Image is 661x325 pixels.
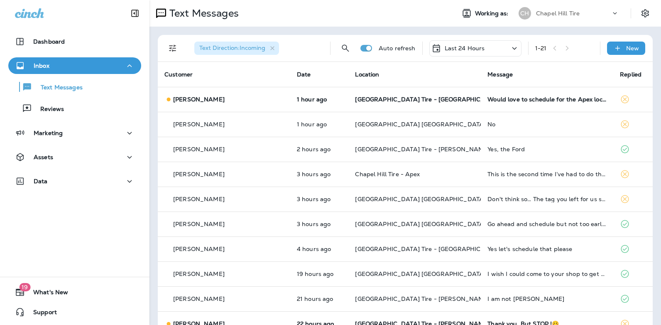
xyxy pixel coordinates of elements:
[33,38,65,45] p: Dashboard
[297,221,342,227] p: Aug 26, 2025 11:51 AM
[32,84,83,92] p: Text Messages
[487,196,607,202] div: Don't think so… The tag you left for us says 10–20 3–20 25 and another 1500 miles. Car indicator ...
[445,45,485,52] p: Last 24 Hours
[8,33,141,50] button: Dashboard
[173,221,225,227] p: [PERSON_NAME]
[173,121,225,128] p: [PERSON_NAME]
[337,40,354,57] button: Search Messages
[8,149,141,165] button: Assets
[297,121,342,128] p: Aug 26, 2025 02:10 PM
[34,62,49,69] p: Inbox
[355,220,537,228] span: [GEOGRAPHIC_DATA] [GEOGRAPHIC_DATA][PERSON_NAME]
[297,295,342,302] p: Aug 25, 2025 05:50 PM
[8,57,141,74] button: Inbox
[355,145,554,153] span: [GEOGRAPHIC_DATA] Tire - [PERSON_NAME][GEOGRAPHIC_DATA]
[34,154,53,160] p: Assets
[173,295,225,302] p: [PERSON_NAME]
[355,121,537,128] span: [GEOGRAPHIC_DATA] [GEOGRAPHIC_DATA][PERSON_NAME]
[487,146,607,153] div: Yes, the Ford
[173,271,225,277] p: [PERSON_NAME]
[164,40,181,57] button: Filters
[297,146,342,153] p: Aug 26, 2025 01:27 PM
[8,100,141,117] button: Reviews
[297,71,311,78] span: Date
[535,45,547,52] div: 1 - 21
[626,45,639,52] p: New
[487,171,607,177] div: This is the second time I’ve had to do this, it better not happen again.
[297,246,342,252] p: Aug 26, 2025 11:23 AM
[355,170,420,178] span: Chapel Hill Tire - Apex
[487,295,607,302] div: I am not Lisa
[487,246,607,252] div: Yes let's schedule that please
[297,171,342,177] p: Aug 26, 2025 12:37 PM
[8,125,141,141] button: Marketing
[536,10,580,17] p: Chapel Hill Tire
[379,45,416,52] p: Auto refresh
[487,96,607,103] div: Would love to schedule for the Apex location
[487,121,607,128] div: No
[25,309,57,319] span: Support
[173,146,225,153] p: [PERSON_NAME]
[638,6,653,21] button: Settings
[34,130,63,136] p: Marketing
[355,295,554,303] span: [GEOGRAPHIC_DATA] Tire - [PERSON_NAME][GEOGRAPHIC_DATA]
[194,42,279,55] div: Text Direction:Incoming
[19,283,30,291] span: 19
[519,7,531,20] div: CH
[8,304,141,320] button: Support
[8,78,141,96] button: Text Messages
[173,171,225,177] p: [PERSON_NAME]
[173,246,225,252] p: [PERSON_NAME]
[25,289,68,299] span: What's New
[34,178,48,185] p: Data
[355,71,379,78] span: Location
[199,44,265,52] span: Text Direction : Incoming
[355,245,503,253] span: [GEOGRAPHIC_DATA] Tire - [GEOGRAPHIC_DATA]
[487,71,513,78] span: Message
[620,71,641,78] span: Replied
[8,284,141,300] button: 19What's New
[487,271,607,277] div: I wish I could come to your shop to get maintenance done, but I am in Minnesota and we have to ha...
[487,221,607,227] div: Go ahead and schedule but not too early morning. My windshield wiper fluid also needs repairing. ...
[166,7,239,20] p: Text Messages
[355,270,486,278] span: [GEOGRAPHIC_DATA] [GEOGRAPHIC_DATA]
[164,71,193,78] span: Customer
[297,196,342,202] p: Aug 26, 2025 12:22 PM
[475,10,510,17] span: Working as:
[297,96,342,103] p: Aug 26, 2025 02:29 PM
[355,96,503,103] span: [GEOGRAPHIC_DATA] Tire - [GEOGRAPHIC_DATA]
[297,271,342,277] p: Aug 25, 2025 08:35 PM
[123,5,147,22] button: Collapse Sidebar
[32,106,64,113] p: Reviews
[8,173,141,190] button: Data
[173,96,225,103] p: [PERSON_NAME]
[173,196,225,202] p: [PERSON_NAME]
[355,195,486,203] span: [GEOGRAPHIC_DATA] [GEOGRAPHIC_DATA]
